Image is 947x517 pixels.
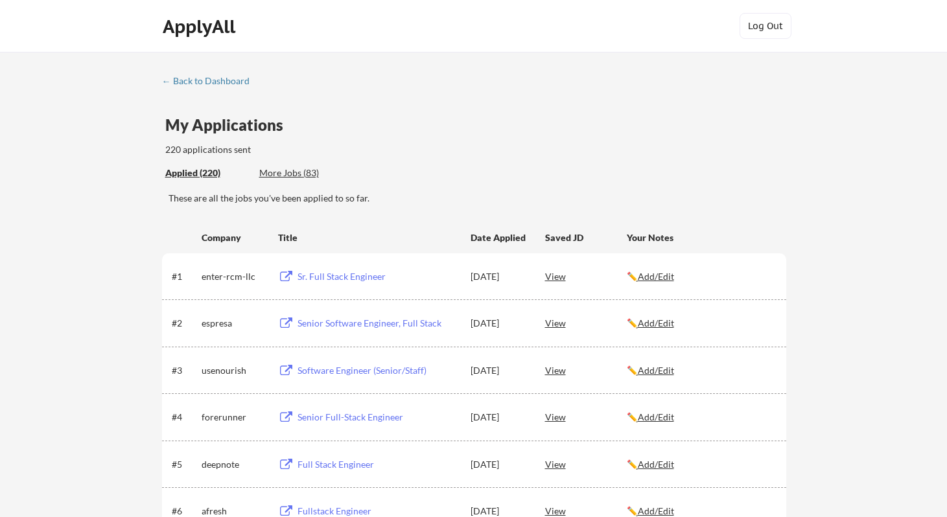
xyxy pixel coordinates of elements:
[638,411,674,422] u: Add/Edit
[202,411,266,424] div: forerunner
[165,143,416,156] div: 220 applications sent
[298,458,458,471] div: Full Stack Engineer
[172,317,197,330] div: #2
[298,270,458,283] div: Sr. Full Stack Engineer
[627,411,775,424] div: ✏️
[259,167,355,180] div: These are job applications we think you'd be a good fit for, but couldn't apply you to automatica...
[259,167,355,179] div: More Jobs (83)
[545,358,627,382] div: View
[638,505,674,516] u: Add/Edit
[298,411,458,424] div: Senior Full-Stack Engineer
[165,117,294,133] div: My Applications
[172,458,197,471] div: #5
[627,317,775,330] div: ✏️
[202,231,266,244] div: Company
[172,411,197,424] div: #4
[165,167,250,179] div: Applied (220)
[471,270,528,283] div: [DATE]
[278,231,458,244] div: Title
[545,452,627,476] div: View
[163,16,239,38] div: ApplyAll
[202,270,266,283] div: enter-rcm-llc
[169,192,786,205] div: These are all the jobs you've been applied to so far.
[471,231,528,244] div: Date Applied
[638,365,674,376] u: Add/Edit
[545,225,627,249] div: Saved JD
[471,458,528,471] div: [DATE]
[202,364,266,377] div: usenourish
[172,364,197,377] div: #3
[638,459,674,470] u: Add/Edit
[627,270,775,283] div: ✏️
[471,364,528,377] div: [DATE]
[471,317,528,330] div: [DATE]
[471,411,528,424] div: [DATE]
[627,364,775,377] div: ✏️
[165,167,250,180] div: These are all the jobs you've been applied to so far.
[202,458,266,471] div: deepnote
[162,76,259,86] div: ← Back to Dashboard
[638,271,674,282] u: Add/Edit
[298,317,458,330] div: Senior Software Engineer, Full Stack
[202,317,266,330] div: espresa
[545,311,627,334] div: View
[627,231,775,244] div: Your Notes
[162,76,259,89] a: ← Back to Dashboard
[545,405,627,428] div: View
[627,458,775,471] div: ✏️
[545,264,627,288] div: View
[638,317,674,328] u: Add/Edit
[172,270,197,283] div: #1
[298,364,458,377] div: Software Engineer (Senior/Staff)
[740,13,791,39] button: Log Out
